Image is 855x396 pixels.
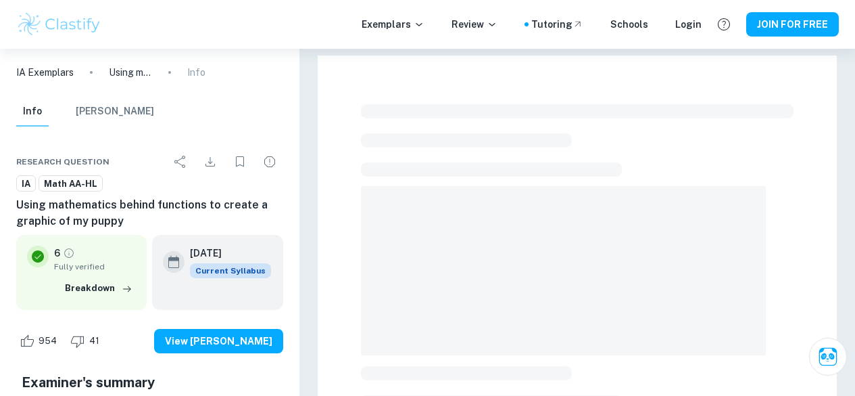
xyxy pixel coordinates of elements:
div: Bookmark [226,148,253,175]
p: Info [187,65,205,80]
button: [PERSON_NAME] [76,97,154,127]
h6: [DATE] [190,246,260,261]
span: 954 [31,334,64,348]
span: 41 [82,334,107,348]
p: Exemplars [362,17,424,32]
a: Login [675,17,702,32]
div: Share [167,148,194,175]
button: View [PERSON_NAME] [154,329,283,353]
span: Research question [16,156,109,168]
a: Tutoring [531,17,583,32]
div: Dislike [67,330,107,352]
img: Clastify logo [16,11,102,38]
h5: Examiner's summary [22,372,278,393]
span: IA [17,177,35,191]
a: IA Exemplars [16,65,74,80]
span: Math AA-HL [39,177,102,191]
button: Help and Feedback [712,13,735,36]
a: Schools [610,17,648,32]
span: Fully verified [54,261,136,273]
a: Grade fully verified [63,247,75,259]
p: Using mathematics behind functions to create a graphic of my puppy [109,65,152,80]
button: JOIN FOR FREE [746,12,839,37]
div: Report issue [256,148,283,175]
a: Math AA-HL [39,175,103,192]
a: IA [16,175,36,192]
h6: Using mathematics behind functions to create a graphic of my puppy [16,197,283,229]
button: Breakdown [62,278,136,299]
span: Current Syllabus [190,263,271,278]
p: Review [451,17,497,32]
div: Like [16,330,64,352]
p: 6 [54,246,60,261]
button: Ask Clai [809,338,847,376]
div: Download [197,148,224,175]
div: This exemplar is based on the current syllabus. Feel free to refer to it for inspiration/ideas wh... [190,263,271,278]
button: Info [16,97,49,127]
